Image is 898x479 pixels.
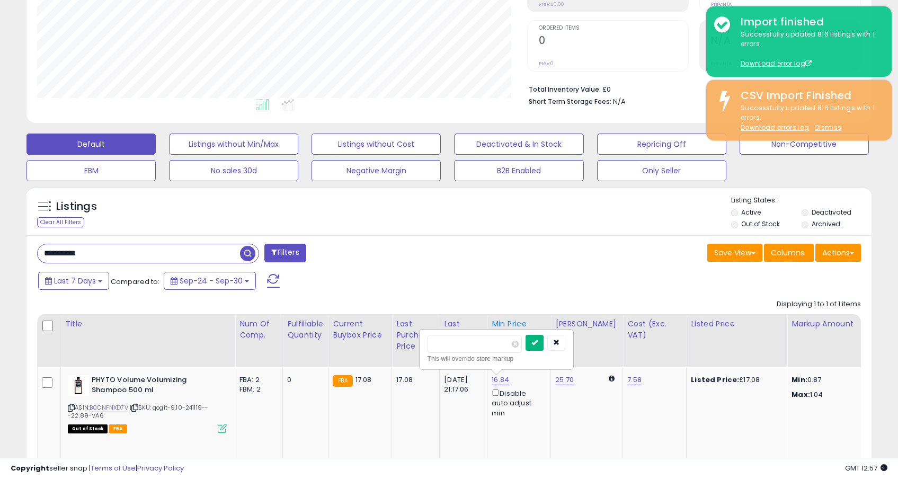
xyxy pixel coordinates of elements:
button: No sales 30d [169,160,298,181]
div: Displaying 1 to 1 of 1 items [777,299,861,309]
div: Title [65,318,230,330]
div: [PERSON_NAME] [555,318,618,330]
u: Dismiss [815,123,841,132]
button: Last 7 Days [38,272,109,290]
button: Repricing Off [597,134,726,155]
button: Default [26,134,156,155]
button: B2B Enabled [454,160,583,181]
div: Fulfillable Quantity [287,318,324,341]
a: B0CNFNXD7V [90,403,128,412]
small: FBA [333,375,352,387]
div: Last Purchase Price [396,318,435,352]
i: Calculated using Dynamic Max Price. [609,375,615,382]
div: [DATE] 21:17:06 [444,375,479,394]
button: Deactivated & In Stock [454,134,583,155]
h2: 0 [539,34,688,49]
div: 17.08 [396,375,431,385]
b: Short Term Storage Fees: [529,97,611,106]
div: Listed Price [691,318,783,330]
label: Out of Stock [741,219,780,228]
button: Only Seller [597,160,726,181]
div: £17.08 [691,375,779,385]
div: FBA: 2 [239,375,274,385]
button: Filters [264,244,306,262]
div: Import finished [733,14,884,30]
p: 1.04 [792,390,879,400]
button: Listings without Cost [312,134,441,155]
button: Listings without Min/Max [169,134,298,155]
button: Actions [815,244,861,262]
div: Min Price [492,318,546,330]
div: Num of Comp. [239,318,278,341]
b: PHYTO Volume Volumizing Shampoo 500 ml [92,375,220,397]
p: 0.87 [792,375,879,385]
span: All listings that are currently out of stock and unavailable for purchase on Amazon [68,424,108,433]
button: Save View [707,244,762,262]
b: Total Inventory Value: [529,85,601,94]
div: Clear All Filters [37,217,84,227]
a: Privacy Policy [137,463,184,473]
a: 25.70 [555,375,574,385]
button: FBM [26,160,156,181]
div: Successfully updated 816 listings with 1 errors. [733,103,884,133]
div: Successfully updated 816 listings with 1 errors. [733,30,884,69]
li: £0 [529,82,853,95]
div: This will override store markup [428,353,565,364]
h5: Listings [56,199,97,214]
img: 31il1JyGvUL._SL40_.jpg [68,375,89,396]
strong: Copyright [11,463,49,473]
a: Download error log [741,59,812,68]
span: N/A [613,96,626,107]
div: 0 [287,375,320,385]
span: 2025-10-8 12:57 GMT [845,463,887,473]
span: Sep-24 - Sep-30 [180,276,243,286]
div: Last Purchase Date (GMT) [444,318,483,363]
a: Terms of Use [91,463,136,473]
small: Prev: £0.00 [539,1,564,7]
button: Columns [764,244,814,262]
div: Markup Amount [792,318,883,330]
a: 7.58 [627,375,642,385]
button: Sep-24 - Sep-30 [164,272,256,290]
span: Ordered Items [539,25,688,31]
span: FBA [109,424,127,433]
div: Disable auto adjust min [492,387,543,418]
b: Listed Price: [691,375,739,385]
span: Compared to: [111,277,159,287]
div: ASIN: [68,375,227,432]
div: FBM: 2 [239,385,274,394]
strong: Min: [792,375,807,385]
small: Prev: 0 [539,60,554,67]
label: Deactivated [812,208,851,217]
a: Download errors log [741,123,809,132]
button: Negative Margin [312,160,441,181]
span: | SKU: qogit-9.10-241119---22.89-VA6 [68,403,208,419]
strong: Max: [792,389,810,400]
div: Cost (Exc. VAT) [627,318,682,341]
div: Current Buybox Price [333,318,387,341]
button: Non-Competitive [740,134,869,155]
div: CSV Import Finished [733,88,884,103]
label: Archived [812,219,840,228]
span: 17.08 [355,375,372,385]
span: Last 7 Days [54,276,96,286]
div: seller snap | | [11,464,184,474]
small: Prev: N/A [711,1,732,7]
label: Active [741,208,761,217]
span: Columns [771,247,804,258]
p: Listing States: [731,196,872,206]
a: 16.84 [492,375,509,385]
